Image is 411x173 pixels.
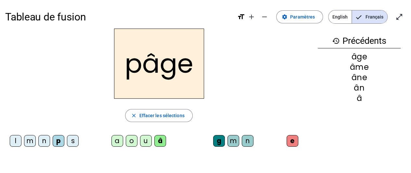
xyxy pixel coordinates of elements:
h1: Tableau de fusion [5,6,232,27]
mat-icon: format_size [237,13,245,21]
div: l [10,135,21,147]
div: â [154,135,166,147]
div: âne [318,74,401,81]
div: s [67,135,79,147]
button: Diminuer la taille de la police [258,10,271,23]
div: âge [318,53,401,61]
div: âme [318,63,401,71]
span: English [328,10,352,23]
mat-icon: open_in_full [395,13,403,21]
div: p [53,135,64,147]
div: m [227,135,239,147]
div: a [111,135,123,147]
mat-icon: add [248,13,255,21]
span: Effacer les sélections [139,112,184,119]
button: Effacer les sélections [125,109,192,122]
div: o [126,135,137,147]
div: u [140,135,152,147]
button: Augmenter la taille de la police [245,10,258,23]
h3: Précédents [318,34,401,48]
div: e [287,135,298,147]
span: Français [352,10,387,23]
button: Entrer en plein écran [393,10,406,23]
div: n [38,135,50,147]
div: g [213,135,225,147]
mat-icon: remove [261,13,268,21]
button: Paramètres [276,10,323,23]
mat-icon: close [131,113,136,118]
h2: pâge [114,29,204,99]
div: â [318,94,401,102]
mat-icon: history [332,37,340,45]
span: Paramètres [290,13,315,21]
mat-button-toggle-group: Language selection [328,10,388,24]
div: m [24,135,36,147]
mat-icon: settings [282,14,288,20]
div: n [242,135,253,147]
div: ân [318,84,401,92]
